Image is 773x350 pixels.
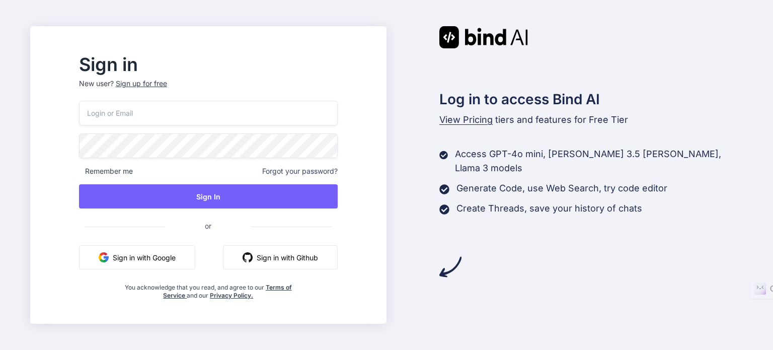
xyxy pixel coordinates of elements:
[79,166,133,176] span: Remember me
[439,256,461,278] img: arrow
[79,79,338,101] p: New user?
[456,201,642,216] p: Create Threads, save your history of chats
[455,147,743,175] p: Access GPT-4o mini, [PERSON_NAME] 3.5 [PERSON_NAME], Llama 3 models
[99,252,109,262] img: google
[116,79,167,89] div: Sign up for free
[163,284,292,299] a: Terms of Service
[223,245,338,269] button: Sign in with Github
[210,292,253,299] a: Privacy Policy.
[79,56,338,73] h2: Sign in
[165,214,252,238] span: or
[439,26,528,48] img: Bind AI logo
[439,89,743,110] h2: Log in to access Bind AI
[439,113,743,127] p: tiers and features for Free Tier
[439,114,493,125] span: View Pricing
[79,245,195,269] button: Sign in with Google
[79,101,338,125] input: Login or Email
[122,277,294,300] div: You acknowledge that you read, and agree to our and our
[456,181,667,195] p: Generate Code, use Web Search, try code editor
[79,184,338,208] button: Sign In
[262,166,338,176] span: Forgot your password?
[243,252,253,262] img: github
